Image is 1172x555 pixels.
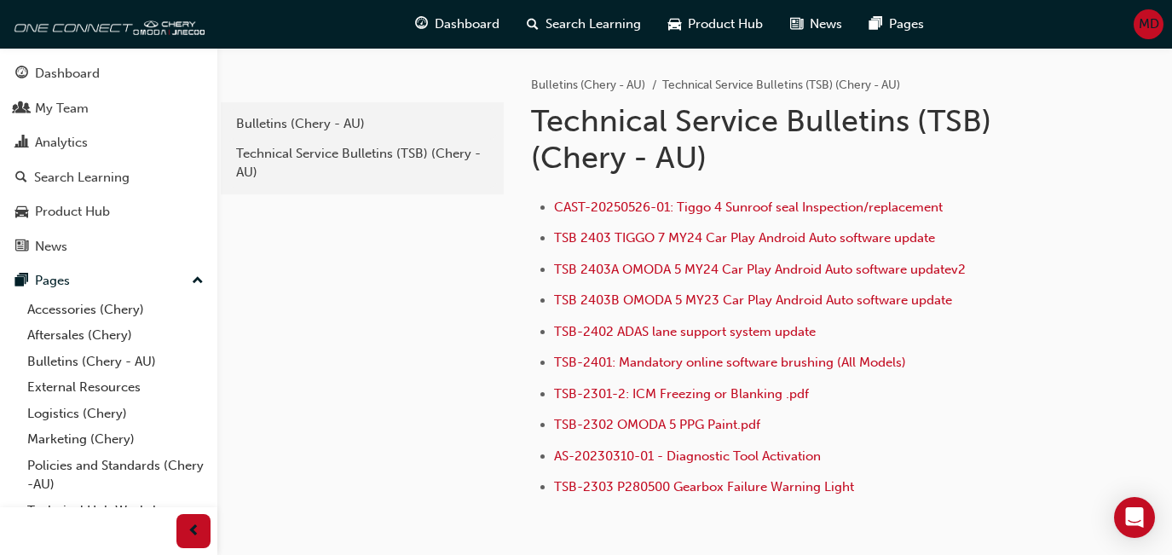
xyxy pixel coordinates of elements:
[546,14,641,34] span: Search Learning
[662,76,900,95] li: Technical Service Bulletins (TSB) (Chery - AU)
[513,7,655,42] a: search-iconSearch Learning
[856,7,938,42] a: pages-iconPages
[554,448,821,464] a: AS-20230310-01 - Diagnostic Tool Activation
[35,99,89,119] div: My Team
[531,78,645,92] a: Bulletins (Chery - AU)
[554,292,952,308] a: TSB 2403B OMODA 5 MY23 Car Play Android Auto software update
[20,374,211,401] a: External Resources
[7,265,211,297] button: Pages
[20,426,211,453] a: Marketing (Chery)
[9,7,205,41] img: oneconnect
[35,271,70,291] div: Pages
[810,14,842,34] span: News
[20,297,211,323] a: Accessories (Chery)
[15,101,28,117] span: people-icon
[554,199,943,215] a: CAST-20250526-01: Tiggo 4 Sunroof seal Inspection/replacement
[188,521,200,542] span: prev-icon
[7,127,211,159] a: Analytics
[554,355,906,370] a: TSB-2401: Mandatory online software brushing (All Models)
[236,144,488,182] div: Technical Service Bulletins (TSB) (Chery - AU)
[228,109,497,139] a: Bulletins (Chery - AU)
[15,274,28,289] span: pages-icon
[7,231,211,263] a: News
[20,322,211,349] a: Aftersales (Chery)
[554,324,816,339] a: TSB-2402 ADAS lane support system update
[7,93,211,124] a: My Team
[35,237,67,257] div: News
[415,14,428,35] span: guage-icon
[531,102,1042,176] h1: Technical Service Bulletins (TSB) (Chery - AU)
[15,205,28,220] span: car-icon
[7,196,211,228] a: Product Hub
[228,139,497,188] a: Technical Service Bulletins (TSB) (Chery - AU)
[435,14,499,34] span: Dashboard
[35,202,110,222] div: Product Hub
[15,171,27,186] span: search-icon
[236,114,488,134] div: Bulletins (Chery - AU)
[554,386,809,402] a: TSB-2301-2: ICM Freezing or Blanking .pdf
[668,14,681,35] span: car-icon
[20,349,211,375] a: Bulletins (Chery - AU)
[7,55,211,265] button: DashboardMy TeamAnalyticsSearch LearningProduct HubNews
[554,230,935,246] a: TSB 2403 TIGGO 7 MY24 Car Play Android Auto software update
[15,240,28,255] span: news-icon
[869,14,882,35] span: pages-icon
[554,262,966,277] a: TSB 2403A OMODA 5 MY24 Car Play Android Auto software updatev2
[688,14,763,34] span: Product Hub
[35,64,100,84] div: Dashboard
[401,7,513,42] a: guage-iconDashboard
[15,136,28,151] span: chart-icon
[554,417,760,432] a: TSB-2302 OMODA 5 PPG Paint.pdf
[35,133,88,153] div: Analytics
[889,14,924,34] span: Pages
[20,453,211,498] a: Policies and Standards (Chery -AU)
[192,270,204,292] span: up-icon
[1139,14,1159,34] span: MD
[20,498,211,543] a: Technical Hub Workshop information
[1114,497,1155,538] div: Open Intercom Messenger
[15,66,28,82] span: guage-icon
[7,58,211,90] a: Dashboard
[34,168,130,188] div: Search Learning
[527,14,539,35] span: search-icon
[777,7,856,42] a: news-iconNews
[7,162,211,194] a: Search Learning
[554,479,854,494] a: TSB-2303 P280500 Gearbox Failure Warning Light
[20,401,211,427] a: Logistics (Chery)
[790,14,803,35] span: news-icon
[655,7,777,42] a: car-iconProduct Hub
[1134,9,1163,39] button: MD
